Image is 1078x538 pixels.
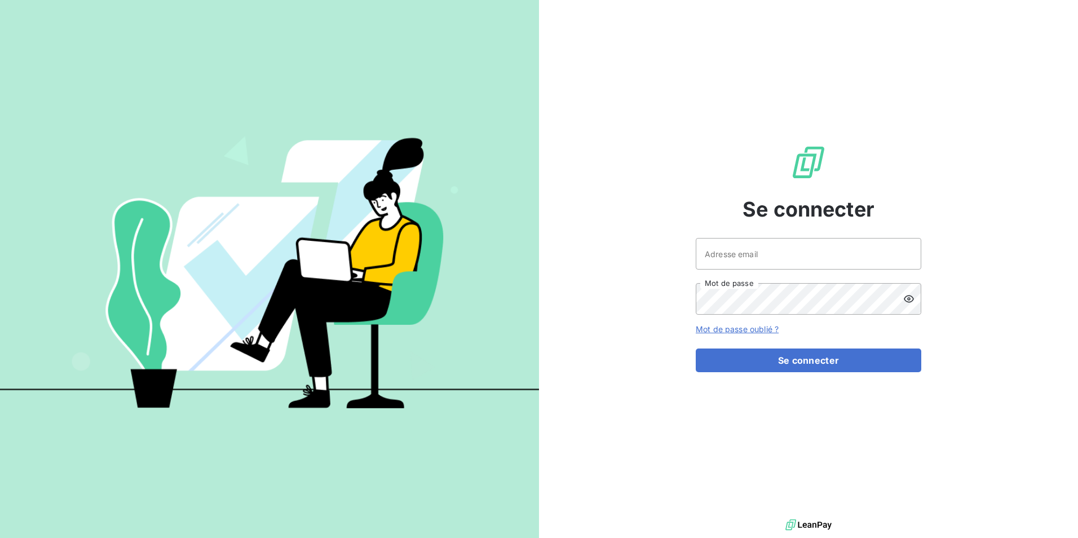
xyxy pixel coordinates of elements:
[696,349,921,372] button: Se connecter
[743,194,874,224] span: Se connecter
[785,517,832,533] img: logo
[696,324,779,334] a: Mot de passe oublié ?
[696,238,921,270] input: placeholder
[790,144,827,180] img: Logo LeanPay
